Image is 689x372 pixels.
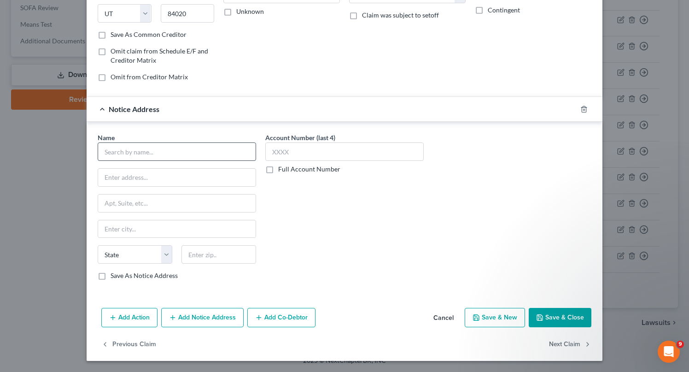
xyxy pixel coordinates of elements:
[111,271,178,280] label: Save As Notice Address
[98,220,256,238] input: Enter city...
[426,309,461,327] button: Cancel
[529,308,591,327] button: Save & Close
[101,308,158,327] button: Add Action
[98,195,256,212] input: Apt, Suite, etc...
[98,169,256,186] input: Enter address...
[362,11,439,19] span: Claim was subject to setoff
[549,335,591,354] button: Next Claim
[161,4,215,23] input: Enter zip...
[465,308,525,327] button: Save & New
[181,245,256,264] input: Enter zip..
[247,308,315,327] button: Add Co-Debtor
[658,341,680,363] iframe: Intercom live chat
[98,134,115,142] span: Name
[265,133,335,142] label: Account Number (last 4)
[236,7,264,16] label: Unknown
[111,73,188,81] span: Omit from Creditor Matrix
[111,47,208,64] span: Omit claim from Schedule E/F and Creditor Matrix
[278,165,340,174] label: Full Account Number
[265,142,424,161] input: XXXX
[109,105,159,113] span: Notice Address
[488,6,520,14] span: Contingent
[98,142,256,161] input: Search by name...
[677,341,684,348] span: 9
[111,30,187,39] label: Save As Common Creditor
[101,335,156,354] button: Previous Claim
[161,308,244,327] button: Add Notice Address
